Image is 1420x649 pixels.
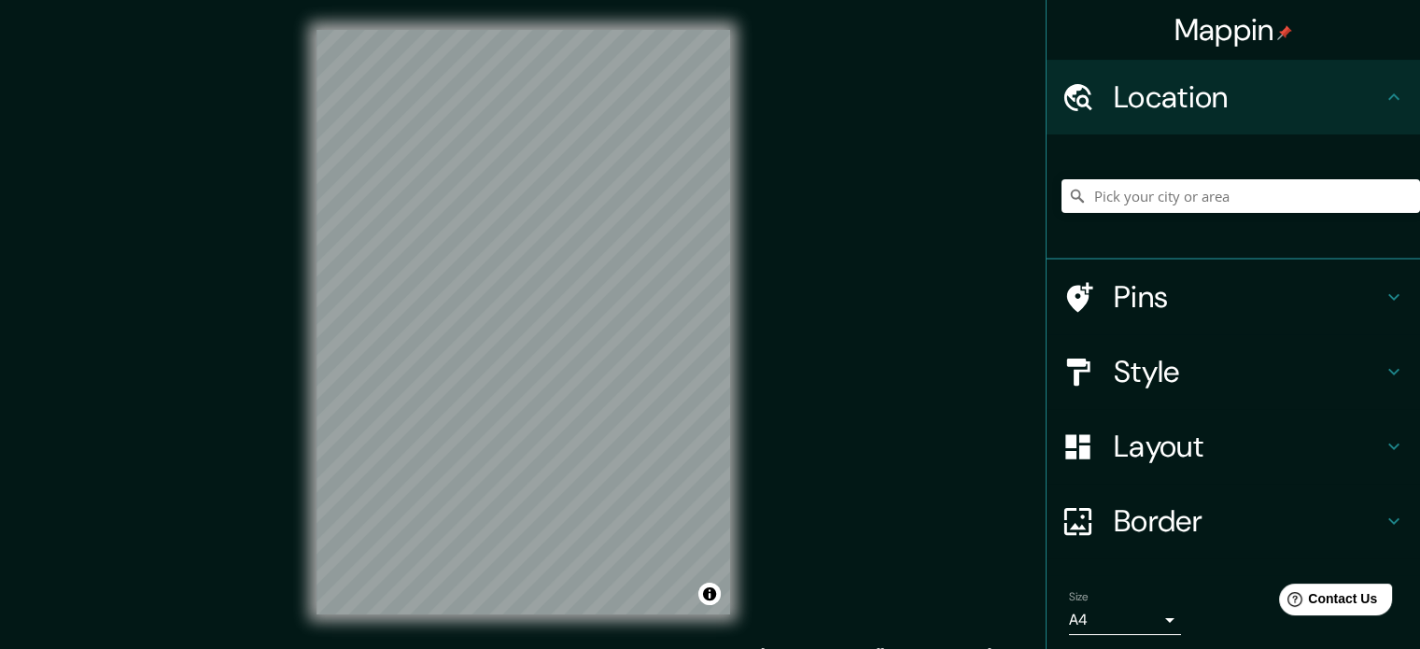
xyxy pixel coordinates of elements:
[1114,428,1383,465] h4: Layout
[1114,502,1383,540] h4: Border
[1114,353,1383,390] h4: Style
[1174,11,1293,49] h4: Mappin
[1114,278,1383,316] h4: Pins
[1061,179,1420,213] input: Pick your city or area
[1047,334,1420,409] div: Style
[1047,260,1420,334] div: Pins
[1047,409,1420,484] div: Layout
[1277,25,1292,40] img: pin-icon.png
[698,583,721,605] button: Toggle attribution
[1114,78,1383,116] h4: Location
[1047,60,1420,134] div: Location
[1047,484,1420,558] div: Border
[1069,605,1181,635] div: A4
[1254,576,1399,628] iframe: Help widget launcher
[1069,589,1089,605] label: Size
[316,30,730,614] canvas: Map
